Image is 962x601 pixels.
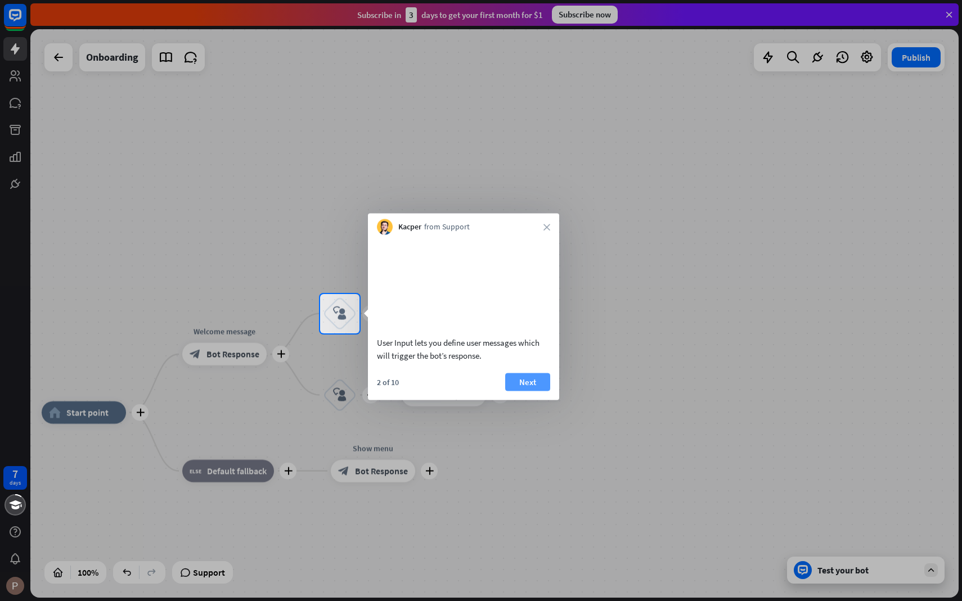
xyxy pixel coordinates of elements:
[333,307,347,320] i: block_user_input
[398,222,421,233] span: Kacper
[543,224,550,231] i: close
[377,377,399,387] div: 2 of 10
[424,222,470,233] span: from Support
[505,373,550,391] button: Next
[377,336,550,361] div: User Input lets you define user messages which will trigger the bot’s response.
[9,4,43,38] button: Open LiveChat chat widget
